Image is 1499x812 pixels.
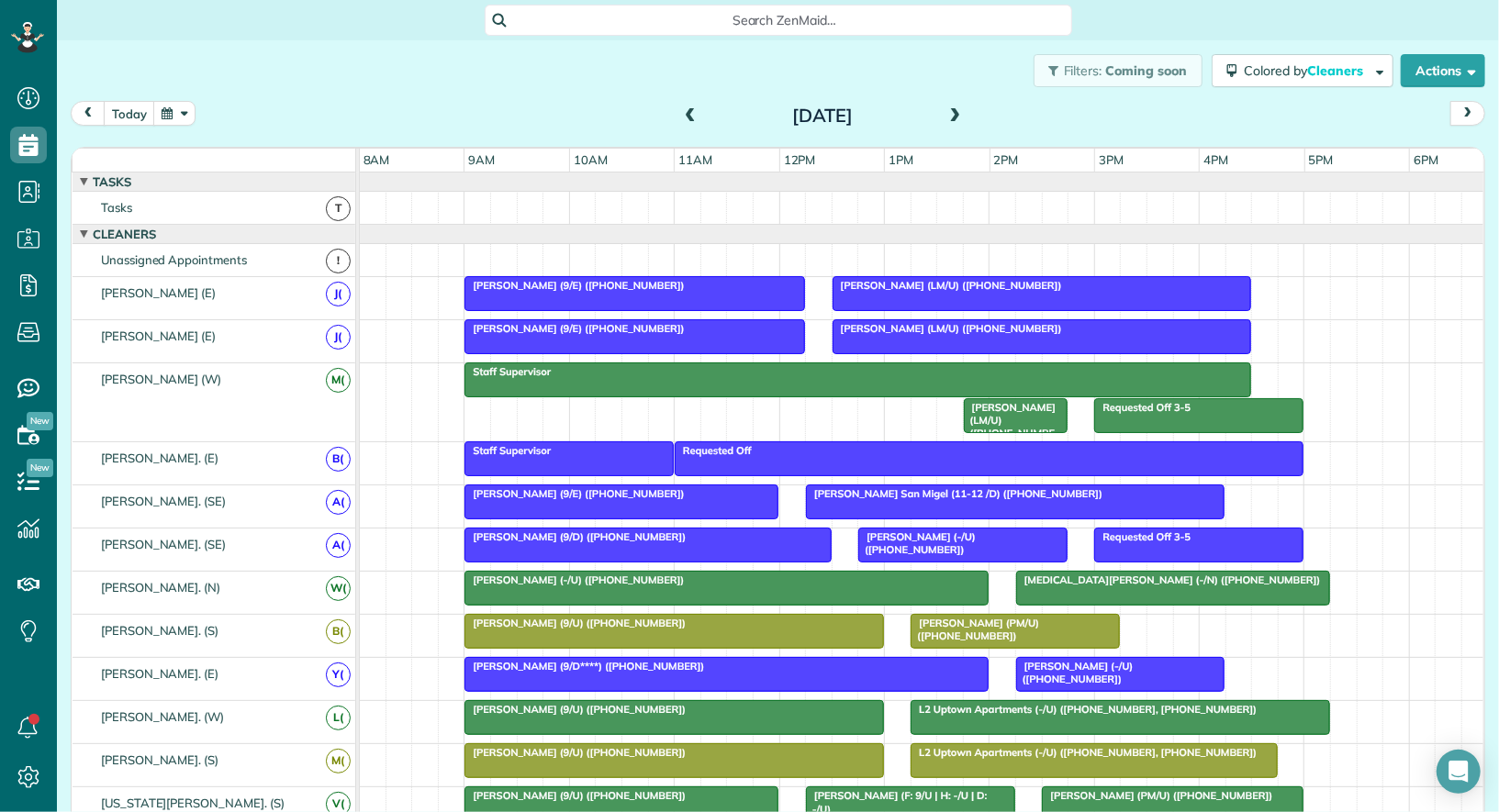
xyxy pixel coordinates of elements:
span: Tasks [89,174,135,189]
span: A( [326,490,351,515]
span: Y( [326,662,351,687]
h2: [DATE] [708,106,937,126]
span: [PERSON_NAME] (9/U) ([PHONE_NUMBER]) [464,789,687,802]
span: [PERSON_NAME]. (E) [97,450,222,465]
span: [PERSON_NAME] (E) [97,328,219,343]
span: 10am [570,152,611,167]
span: J( [326,325,351,350]
span: Staff Supervisor [464,444,552,457]
span: M( [326,368,351,393]
span: [PERSON_NAME] (9/U) ([PHONE_NUMBER]) [464,703,687,716]
span: [PERSON_NAME]. (S) [97,623,222,638]
span: [PERSON_NAME] (9/U) ([PHONE_NUMBER]) [464,617,687,629]
span: 4pm [1200,152,1232,167]
span: 8am [360,152,394,167]
span: B( [326,447,351,472]
span: [PERSON_NAME] (LM/U) ([PHONE_NUMBER]) [832,322,1063,335]
span: [PERSON_NAME] (LM/U) ([PHONE_NUMBER]) [963,401,1057,453]
span: [PERSON_NAME] (LM/U) ([PHONE_NUMBER]) [832,279,1063,292]
span: [PERSON_NAME] (9/E) ([PHONE_NUMBER]) [464,322,685,335]
span: [PERSON_NAME]. (N) [97,580,224,595]
span: 3pm [1095,152,1127,167]
span: New [27,459,53,477]
span: Cleaners [1307,62,1366,79]
span: [PERSON_NAME] (PM/U) ([PHONE_NUMBER]) [1041,789,1273,802]
span: Filters: [1064,62,1102,79]
span: Staff Supervisor [464,365,552,378]
span: [MEDICAL_DATA][PERSON_NAME] (-/N) ([PHONE_NUMBER]) [1015,573,1322,586]
span: [PERSON_NAME]. (SE) [97,537,229,551]
span: Coming soon [1105,62,1188,79]
span: [PERSON_NAME] (-/U) ([PHONE_NUMBER]) [857,530,976,556]
span: Requested Off 3-5 [1093,530,1191,543]
span: W( [326,576,351,601]
span: [PERSON_NAME] (-/U) ([PHONE_NUMBER]) [464,573,685,586]
span: J( [326,282,351,306]
span: [PERSON_NAME]. (W) [97,709,228,724]
span: Cleaners [89,227,160,241]
button: Actions [1401,54,1485,87]
span: 2pm [990,152,1023,167]
span: Tasks [97,200,136,215]
div: Open Intercom Messenger [1437,750,1481,794]
span: [PERSON_NAME] (PM/U) ([PHONE_NUMBER]) [910,617,1039,642]
span: L( [326,706,351,730]
span: [PERSON_NAME] (9/U) ([PHONE_NUMBER]) [464,746,687,759]
span: A( [326,533,351,558]
button: prev [71,101,106,126]
button: Colored byCleaners [1212,54,1393,87]
span: M( [326,749,351,773]
span: [PERSON_NAME] (9/D) ([PHONE_NUMBER]) [464,530,687,543]
span: 12pm [780,152,820,167]
span: L2 Uptown Apartments (-/U) ([PHONE_NUMBER], [PHONE_NUMBER]) [910,703,1258,716]
span: [PERSON_NAME] (9/D****) ([PHONE_NUMBER]) [464,660,705,673]
span: [PERSON_NAME]. (SE) [97,494,229,508]
span: 5pm [1305,152,1337,167]
span: [PERSON_NAME]. (E) [97,666,222,681]
span: [PERSON_NAME]. (S) [97,752,222,767]
span: [PERSON_NAME] (-/U) ([PHONE_NUMBER]) [1015,660,1134,685]
span: Unassigned Appointments [97,252,251,267]
span: [US_STATE][PERSON_NAME]. (S) [97,795,288,810]
span: [PERSON_NAME] (9/E) ([PHONE_NUMBER]) [464,487,685,500]
span: Requested Off [674,444,753,457]
span: [PERSON_NAME] (9/E) ([PHONE_NUMBER]) [464,279,685,292]
span: [PERSON_NAME] (W) [97,372,225,386]
span: 11am [675,152,716,167]
span: 1pm [885,152,917,167]
span: Colored by [1244,62,1370,79]
span: [PERSON_NAME] San Migel (11-12 /D) ([PHONE_NUMBER]) [805,487,1103,500]
span: Requested Off 3-5 [1093,401,1191,414]
span: New [27,412,53,430]
span: B( [326,619,351,644]
button: today [104,101,155,126]
span: [PERSON_NAME] (E) [97,285,219,300]
span: 9am [464,152,498,167]
span: L2 Uptown Apartments (-/U) ([PHONE_NUMBER], [PHONE_NUMBER]) [910,746,1258,759]
span: 6pm [1410,152,1442,167]
span: ! [326,249,351,273]
button: next [1450,101,1485,126]
span: T [326,196,351,221]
